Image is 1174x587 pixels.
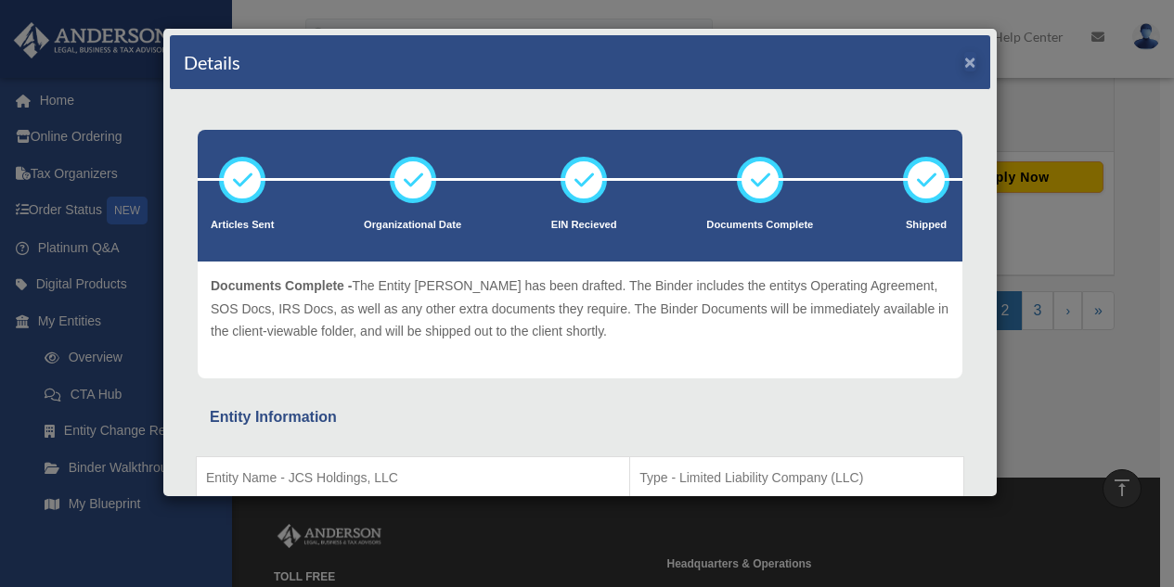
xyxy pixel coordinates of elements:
p: Documents Complete [706,216,813,235]
p: The Entity [PERSON_NAME] has been drafted. The Binder includes the entitys Operating Agreement, S... [211,274,949,343]
p: EIN Recieved [551,216,617,235]
p: Articles Sent [211,216,274,235]
p: Shipped [903,216,949,235]
p: Entity Name - JCS Holdings, LLC [206,466,620,490]
p: Type - Limited Liability Company (LLC) [639,466,954,490]
button: × [964,52,976,71]
h4: Details [184,49,240,75]
p: Organizational Date [364,216,461,235]
div: Entity Information [210,404,950,430]
span: Documents Complete - [211,278,352,293]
